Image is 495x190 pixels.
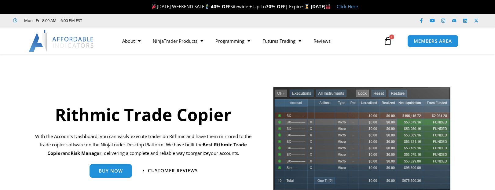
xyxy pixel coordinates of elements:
[29,30,94,52] img: LogoAI | Affordable Indicators – NinjaTrader
[150,3,311,9] span: [DATE] WEEKEND SALE Sitewide + Up To | Expires
[266,3,285,9] strong: 70% OFF
[23,17,82,24] span: Mon - Fri: 8:00 AM – 6:00 PM EST
[208,150,239,156] span: your accounts.
[311,3,331,9] strong: [DATE]
[143,168,198,173] a: Customer Reviews
[116,34,147,48] a: About
[71,150,101,156] strong: Risk Manager
[90,164,132,178] a: Buy Now
[190,150,208,156] span: organize
[307,34,337,48] a: Reviews
[99,169,123,173] span: Buy Now
[91,17,182,24] iframe: Customer reviews powered by Trustpilot
[148,168,198,173] span: Customer Reviews
[337,3,358,9] a: Click Here
[152,4,156,9] img: 🎉
[414,39,452,43] span: MEMBERS AREA
[326,4,330,9] img: 🏭
[205,4,209,9] img: 🏌️‍♂️
[116,34,382,48] nav: Menu
[211,3,230,9] strong: 40% OFF
[209,34,256,48] a: Programming
[147,34,209,48] a: NinjaTrader Products
[256,34,307,48] a: Futures Trading
[389,35,394,39] span: 1
[305,4,309,9] img: ⌛
[407,35,458,47] a: MEMBERS AREA
[374,32,401,50] a: 1
[32,132,254,158] p: With the Accounts Dashboard, you can easily execute trades on Rithmic and have them mirrored to t...
[32,103,254,126] h1: Rithmic Trade Copier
